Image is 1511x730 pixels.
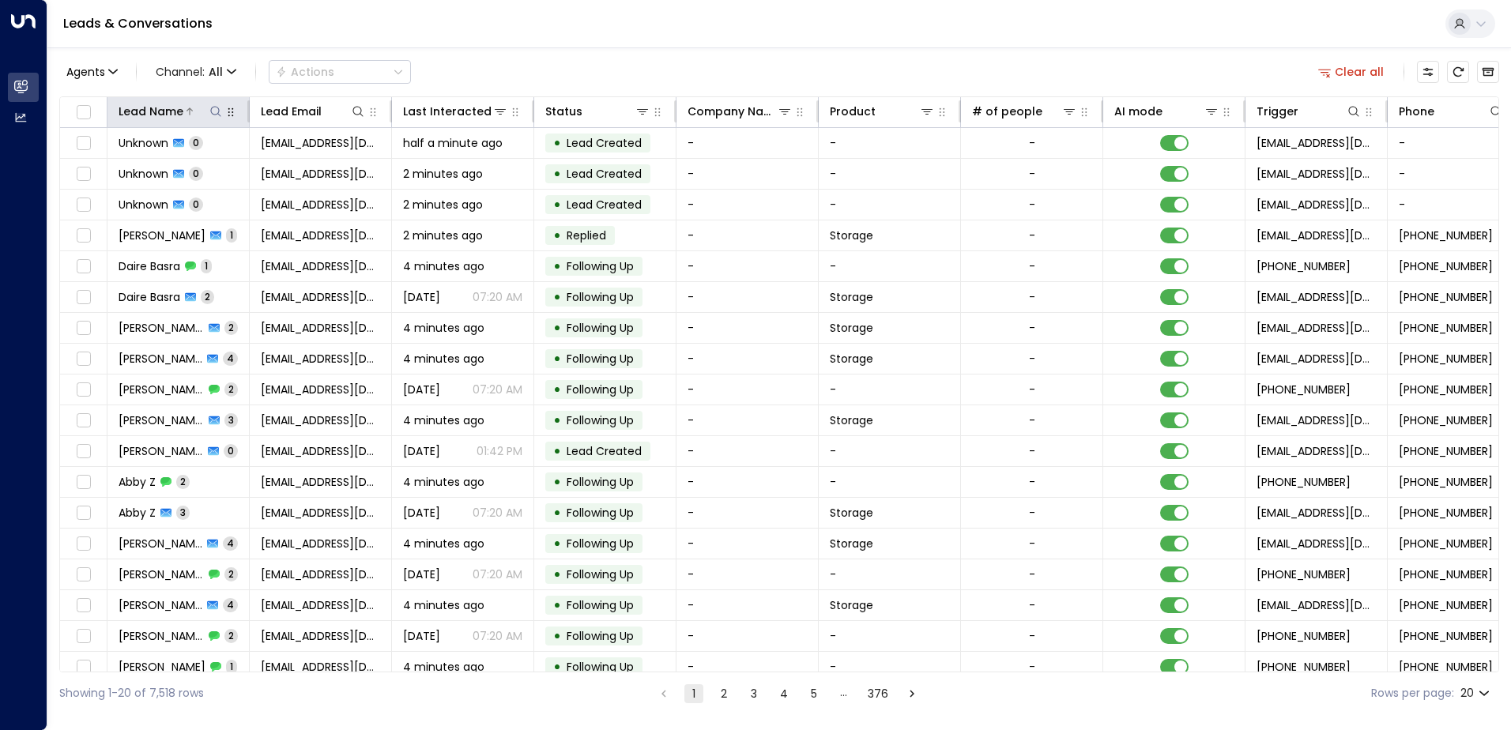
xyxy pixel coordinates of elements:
span: Aug 10, 2025 [403,443,440,459]
div: • [553,561,561,588]
div: • [553,345,561,372]
span: Following Up [567,289,634,305]
div: • [553,623,561,649]
span: Refresh [1447,61,1469,83]
div: - [1029,443,1035,459]
span: leads@space-station.co.uk [1257,505,1376,521]
td: - [819,652,961,682]
span: Aug 09, 2025 [403,566,440,582]
span: +447585806840 [1399,412,1493,428]
div: - [1029,628,1035,644]
p: 07:20 AM [473,628,522,644]
span: Following Up [567,597,634,613]
span: 2 minutes ago [403,228,483,243]
div: - [1029,135,1035,151]
td: - [676,251,819,281]
td: - [819,159,961,189]
div: Status [545,102,650,121]
span: +447791365293 [1399,536,1493,551]
div: - [1029,228,1035,243]
span: +447791365293 [1257,566,1351,582]
span: leads@space-station.co.uk [1257,536,1376,551]
a: Leads & Conversations [63,14,213,32]
div: • [553,592,561,619]
span: Daire Basra [119,258,180,274]
td: - [676,652,819,682]
span: +447956185950 [1257,474,1351,490]
span: +447500304245 [1257,258,1351,274]
span: Daire Basra [119,289,180,305]
span: Abdirahman Dalmar [119,597,202,613]
span: Aug 09, 2025 [403,382,440,397]
div: - [1029,536,1035,551]
span: 4 [223,352,238,365]
div: 20 [1460,682,1493,705]
span: leads@space-station.co.uk [1257,228,1376,243]
td: - [676,220,819,250]
span: Toggle select row [73,226,93,246]
div: • [553,653,561,680]
span: sreekarcheruku@gmail.com [261,228,380,243]
td: - [819,128,961,158]
span: Toggle select row [73,164,93,184]
span: Aug 09, 2025 [403,628,440,644]
span: daire.baz@gmail.com [261,258,380,274]
span: Following Up [567,566,634,582]
span: Abby Z [119,505,156,521]
button: Archived Leads [1477,61,1499,83]
span: Following Up [567,258,634,274]
div: - [1029,566,1035,582]
div: - [1029,258,1035,274]
span: All [209,66,223,78]
div: - [1029,197,1035,213]
span: Following Up [567,536,634,551]
div: - [1029,474,1035,490]
div: • [553,222,561,249]
button: Go to next page [902,684,921,703]
span: wurzel76@hotmail.com [261,320,380,336]
span: cmoody062@gmail.com [261,536,380,551]
span: Robyn Percy [119,443,203,459]
div: Phone [1399,102,1434,121]
div: Phone [1399,102,1504,121]
span: +447864894713 [1399,228,1493,243]
button: Clear all [1312,61,1391,83]
span: abbaszahir966@gmail.com [261,474,380,490]
span: daire.baz@gmail.com [261,289,380,305]
td: - [819,374,961,405]
span: Storage [830,228,873,243]
span: 4 [223,536,238,550]
span: Unknown [119,166,168,182]
p: 07:20 AM [473,566,522,582]
span: Channel: [149,61,243,83]
div: - [1029,166,1035,182]
span: Charlie Moody [119,536,202,551]
div: Company Name [688,102,793,121]
td: - [676,405,819,435]
span: avastatagroup@gmail.com [261,382,380,397]
span: leads@space-station.co.uk [1257,197,1376,213]
td: - [819,190,961,220]
span: Toggle select row [73,503,93,523]
div: # of people [972,102,1042,121]
span: 2 [224,567,238,581]
span: jodi_lawrence@hotmail.com [261,166,380,182]
td: - [676,128,819,158]
span: Abby Z [119,474,156,490]
div: • [553,499,561,526]
span: Aug 10, 2025 [403,505,440,521]
span: +447539773352 [1399,320,1493,336]
span: Replied [567,228,606,243]
div: Status [545,102,582,121]
button: Go to page 376 [865,684,891,703]
span: 2 [176,475,190,488]
td: - [819,559,961,589]
span: leads@space-station.co.uk [1257,289,1376,305]
p: 07:20 AM [473,382,522,397]
span: rvbpercy@gmail.com [261,412,380,428]
span: +447553535582 [1399,628,1493,644]
button: Go to page 5 [804,684,823,703]
div: Trigger [1257,102,1298,121]
div: Product [830,102,876,121]
span: avastatagroup@gmail.com [261,351,380,367]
